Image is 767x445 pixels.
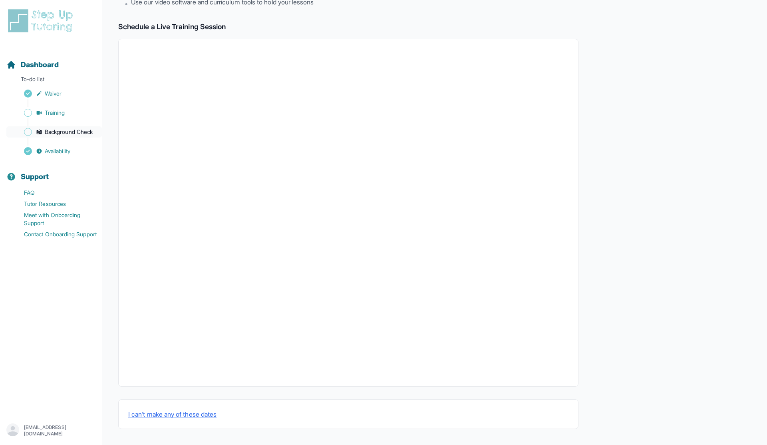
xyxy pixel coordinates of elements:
[128,49,568,377] iframe: To enrich screen reader interactions, please activate Accessibility in Grammarly extension settings
[21,171,49,182] span: Support
[24,424,95,437] p: [EMAIL_ADDRESS][DOMAIN_NAME]
[6,187,102,198] a: FAQ
[3,75,99,86] p: To-do list
[6,198,102,210] a: Tutor Resources
[6,107,102,118] a: Training
[45,109,65,117] span: Training
[118,21,578,32] h2: Schedule a Live Training Session
[6,8,77,34] img: logo
[6,229,102,240] a: Contact Onboarding Support
[6,59,59,70] a: Dashboard
[3,46,99,74] button: Dashboard
[21,59,59,70] span: Dashboard
[3,158,99,186] button: Support
[45,90,62,98] span: Waiver
[6,88,102,99] a: Waiver
[45,147,70,155] span: Availability
[6,126,102,138] a: Background Check
[6,210,102,229] a: Meet with Onboarding Support
[128,409,217,419] button: I can't make any of these dates
[6,423,95,438] button: [EMAIL_ADDRESS][DOMAIN_NAME]
[45,128,93,136] span: Background Check
[6,146,102,157] a: Availability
